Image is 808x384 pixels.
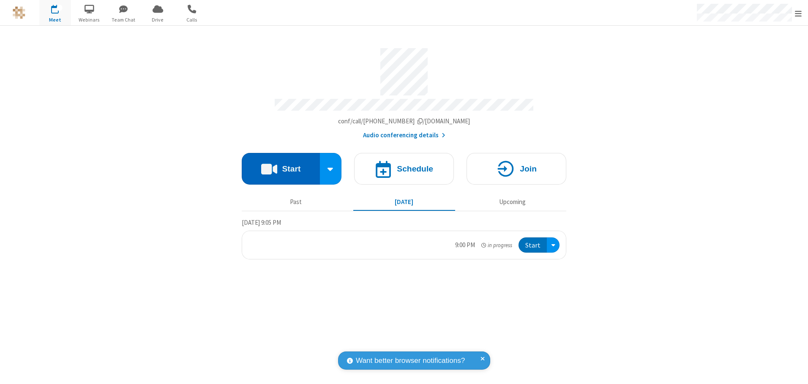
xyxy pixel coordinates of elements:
[467,153,566,185] button: Join
[455,240,475,250] div: 9:00 PM
[39,16,71,24] span: Meet
[242,42,566,140] section: Account details
[363,131,445,140] button: Audio conferencing details
[74,16,105,24] span: Webinars
[142,16,174,24] span: Drive
[338,117,470,125] span: Copy my meeting room link
[354,153,454,185] button: Schedule
[520,165,537,173] h4: Join
[57,5,63,11] div: 1
[242,218,281,226] span: [DATE] 9:05 PM
[176,16,208,24] span: Calls
[353,194,455,210] button: [DATE]
[282,165,300,173] h4: Start
[245,194,347,210] button: Past
[356,355,465,366] span: Want better browser notifications?
[461,194,563,210] button: Upcoming
[338,117,470,126] button: Copy my meeting room linkCopy my meeting room link
[242,218,566,260] section: Today's Meetings
[242,153,320,185] button: Start
[519,237,547,253] button: Start
[547,237,560,253] div: Open menu
[397,165,433,173] h4: Schedule
[13,6,25,19] img: QA Selenium DO NOT DELETE OR CHANGE
[320,153,342,185] div: Start conference options
[108,16,139,24] span: Team Chat
[481,241,512,249] em: in progress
